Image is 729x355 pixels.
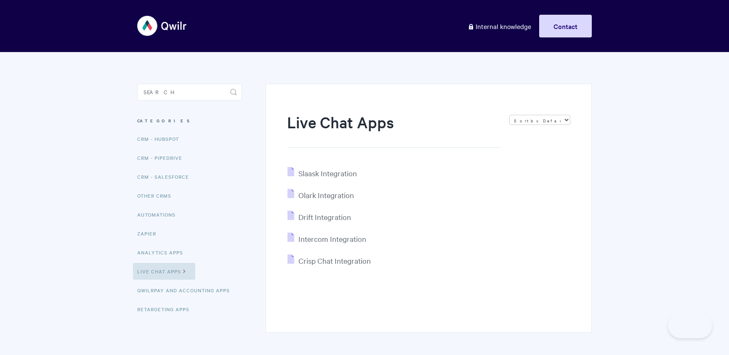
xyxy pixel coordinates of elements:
a: Contact [539,15,592,37]
a: Internal knowledge [461,15,537,37]
span: Slaask Integration [298,168,357,178]
input: Search [137,84,242,101]
span: Olark Integration [298,190,354,200]
a: Other CRMs [137,187,178,204]
span: Crisp Chat Integration [298,256,371,265]
a: QwilrPay and Accounting Apps [137,282,236,299]
a: CRM - Pipedrive [137,149,189,166]
a: CRM - HubSpot [137,130,185,147]
h1: Live Chat Apps [287,111,501,148]
a: Intercom Integration [287,234,366,244]
a: Slaask Integration [287,168,357,178]
a: CRM - Salesforce [137,168,195,185]
img: Qwilr Help Center [137,10,187,42]
a: Retargeting Apps [137,301,196,318]
a: Automations [137,206,182,223]
iframe: Toggle Customer Support [668,313,712,338]
a: Olark Integration [287,190,354,200]
select: Page reloads on selection [509,115,570,125]
h3: Categories [137,113,242,128]
span: Intercom Integration [298,234,366,244]
a: Analytics Apps [137,244,189,261]
a: Live Chat Apps [133,263,195,280]
a: Zapier [137,225,162,242]
span: Drift Integration [298,212,351,222]
a: Crisp Chat Integration [287,256,371,265]
a: Drift Integration [287,212,351,222]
